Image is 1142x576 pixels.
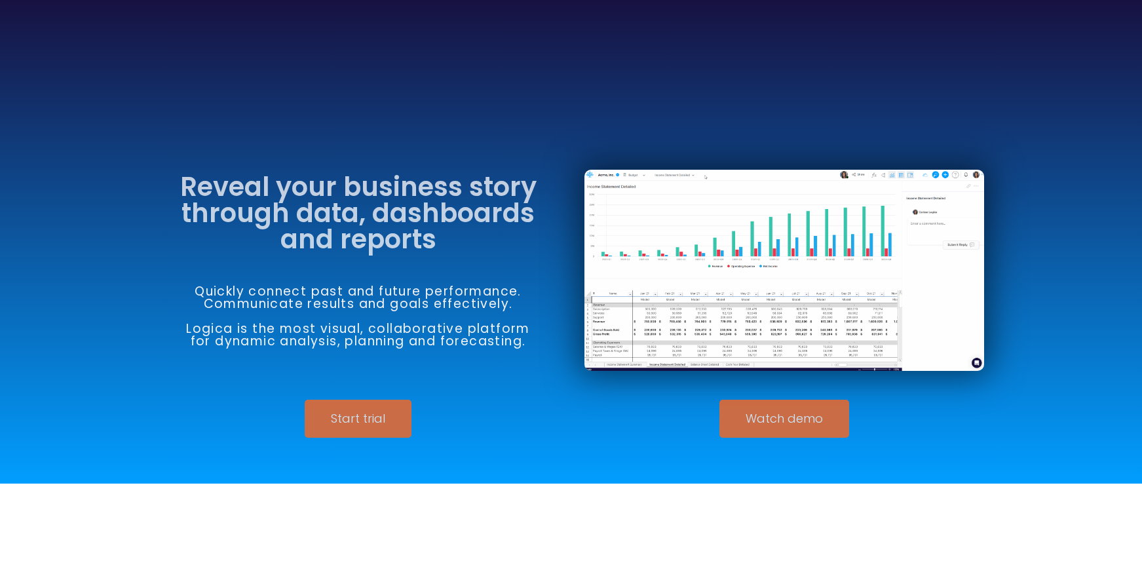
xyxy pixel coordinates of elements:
[331,413,385,425] span: Start trial
[719,400,849,438] a: Watch demo
[159,174,558,252] h3: Reveal your business story through data, dashboards and reports
[305,400,411,438] a: Start trial
[746,413,823,425] span: Watch demo
[159,285,558,347] h6: Quickly connect past and future performance. Communicate results and goals effectively. Logica is...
